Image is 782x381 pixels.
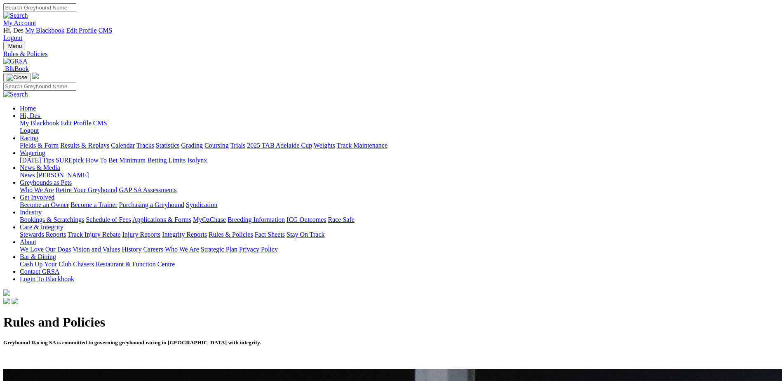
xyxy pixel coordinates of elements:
[3,315,779,330] h1: Rules and Policies
[186,201,217,208] a: Syndication
[3,12,28,19] img: Search
[20,223,63,230] a: Care & Integrity
[66,27,96,34] a: Edit Profile
[20,172,779,179] div: News & Media
[25,27,65,34] a: My Blackbook
[3,73,31,82] button: Toggle navigation
[20,172,35,179] a: News
[3,3,76,12] input: Search
[20,120,59,127] a: My Blackbook
[20,186,779,194] div: Greyhounds as Pets
[20,142,779,149] div: Racing
[20,238,36,245] a: About
[119,186,177,193] a: GAP SA Assessments
[119,201,184,208] a: Purchasing a Greyhound
[247,142,312,149] a: 2025 TAB Adelaide Cup
[187,157,207,164] a: Isolynx
[20,275,74,282] a: Login To Blackbook
[20,112,40,119] span: Hi, Des
[20,261,71,268] a: Cash Up Your Club
[8,43,22,49] span: Menu
[20,179,72,186] a: Greyhounds as Pets
[3,34,22,41] a: Logout
[286,216,326,223] a: ICG Outcomes
[20,112,42,119] a: Hi, Des
[3,27,23,34] span: Hi, Des
[20,216,779,223] div: Industry
[20,134,38,141] a: Racing
[3,339,779,346] h5: Greyhound Racing SA is committed to governing greyhound racing in [GEOGRAPHIC_DATA] with integrity.
[3,289,10,296] img: logo-grsa-white.png
[20,157,54,164] a: [DATE] Tips
[255,231,285,238] a: Fact Sheets
[20,268,59,275] a: Contact GRSA
[20,149,45,156] a: Wagering
[5,65,29,72] span: BlkBook
[314,142,335,149] a: Weights
[20,142,59,149] a: Fields & Form
[162,231,207,238] a: Integrity Reports
[3,27,779,42] div: My Account
[86,157,118,164] a: How To Bet
[20,261,779,268] div: Bar & Dining
[56,157,84,164] a: SUREpick
[20,246,71,253] a: We Love Our Dogs
[3,58,28,65] img: GRSA
[68,231,120,238] a: Track Injury Rebate
[3,19,36,26] a: My Account
[239,246,278,253] a: Privacy Policy
[61,120,92,127] a: Edit Profile
[3,50,779,58] a: Rules & Policies
[20,231,66,238] a: Stewards Reports
[20,120,779,134] div: Hi, Des
[181,142,203,149] a: Grading
[165,246,199,253] a: Who We Are
[328,216,354,223] a: Race Safe
[20,105,36,112] a: Home
[60,142,109,149] a: Results & Replays
[209,231,253,238] a: Rules & Policies
[228,216,285,223] a: Breeding Information
[3,42,25,50] button: Toggle navigation
[201,246,237,253] a: Strategic Plan
[20,253,56,260] a: Bar & Dining
[20,231,779,238] div: Care & Integrity
[20,194,54,201] a: Get Involved
[143,246,163,253] a: Careers
[193,216,226,223] a: MyOzChase
[86,216,131,223] a: Schedule of Fees
[204,142,229,149] a: Coursing
[20,201,69,208] a: Become an Owner
[7,74,27,81] img: Close
[286,231,324,238] a: Stay On Track
[136,142,154,149] a: Tracks
[20,164,60,171] a: News & Media
[20,157,779,164] div: Wagering
[3,91,28,98] img: Search
[156,142,180,149] a: Statistics
[337,142,387,149] a: Track Maintenance
[20,216,84,223] a: Bookings & Scratchings
[230,142,245,149] a: Trials
[93,120,107,127] a: CMS
[119,157,186,164] a: Minimum Betting Limits
[20,186,54,193] a: Who We Are
[70,201,117,208] a: Become a Trainer
[20,127,39,134] a: Logout
[36,172,89,179] a: [PERSON_NAME]
[122,231,160,238] a: Injury Reports
[3,82,76,91] input: Search
[56,186,117,193] a: Retire Your Greyhound
[20,201,779,209] div: Get Involved
[132,216,191,223] a: Applications & Forms
[20,246,779,253] div: About
[12,298,18,304] img: twitter.svg
[73,261,175,268] a: Chasers Restaurant & Function Centre
[3,65,29,72] a: BlkBook
[99,27,113,34] a: CMS
[32,73,39,79] img: logo-grsa-white.png
[73,246,120,253] a: Vision and Values
[122,246,141,253] a: History
[3,298,10,304] img: facebook.svg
